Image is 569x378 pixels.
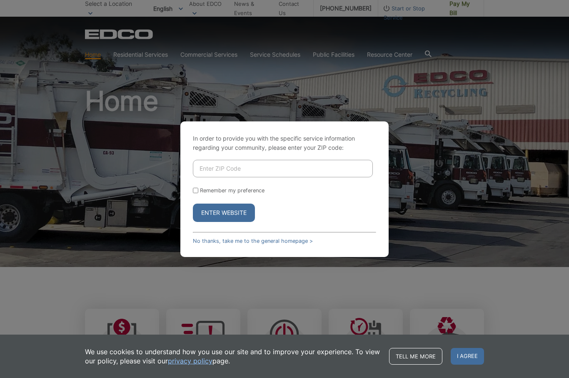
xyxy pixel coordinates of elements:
p: In order to provide you with the specific service information regarding your community, please en... [193,134,376,152]
a: privacy policy [168,356,212,365]
input: Enter ZIP Code [193,160,373,177]
a: No thanks, take me to the general homepage > [193,238,313,244]
p: We use cookies to understand how you use our site and to improve your experience. To view our pol... [85,347,381,365]
span: I agree [451,348,484,365]
label: Remember my preference [200,187,265,194]
button: Enter Website [193,204,255,222]
a: Tell me more [389,348,442,365]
